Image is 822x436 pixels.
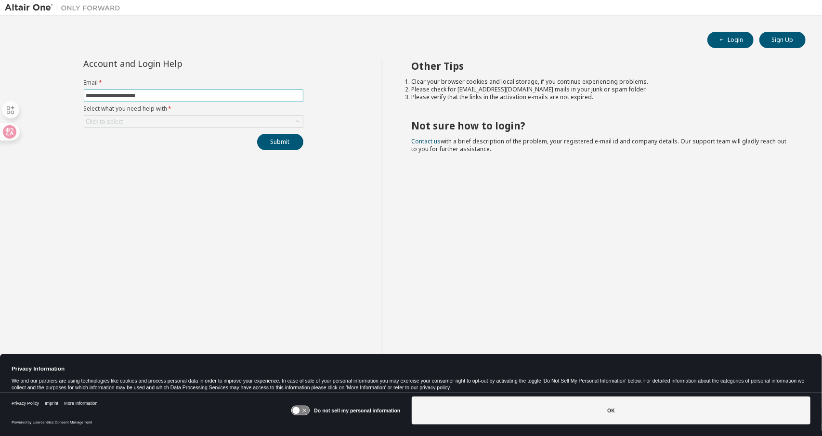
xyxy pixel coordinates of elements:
[84,60,260,67] div: Account and Login Help
[257,134,303,150] button: Submit
[411,93,788,101] li: Please verify that the links in the activation e-mails are not expired.
[5,3,125,13] img: Altair One
[759,32,806,48] button: Sign Up
[411,60,788,72] h2: Other Tips
[411,119,788,132] h2: Not sure how to login?
[411,86,788,93] li: Please check for [EMAIL_ADDRESS][DOMAIN_NAME] mails in your junk or spam folder.
[411,78,788,86] li: Clear your browser cookies and local storage, if you continue experiencing problems.
[84,116,303,128] div: Click to select
[411,137,441,145] a: Contact us
[707,32,754,48] button: Login
[86,118,124,126] div: Click to select
[411,137,786,153] span: with a brief description of the problem, your registered e-mail id and company details. Our suppo...
[84,105,303,113] label: Select what you need help with
[84,79,303,87] label: Email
